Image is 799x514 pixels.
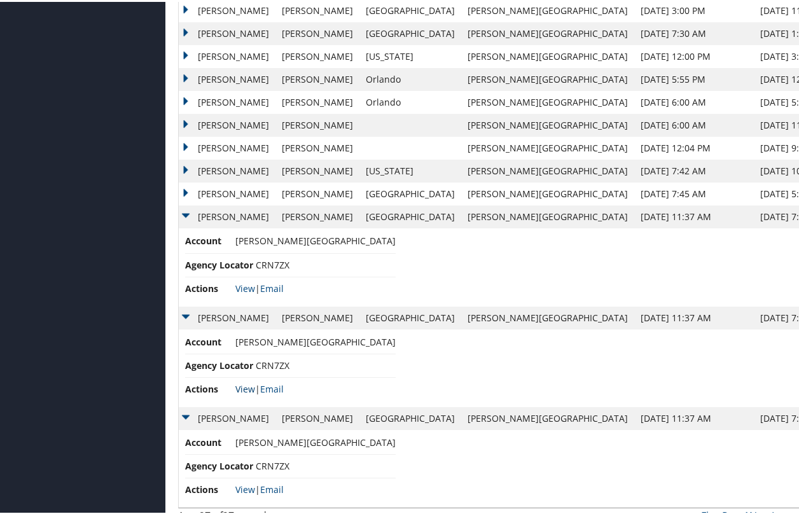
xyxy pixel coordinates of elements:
[275,43,359,66] td: [PERSON_NAME]
[235,233,396,245] span: [PERSON_NAME][GEOGRAPHIC_DATA]
[634,181,754,204] td: [DATE] 7:45 AM
[359,158,461,181] td: [US_STATE]
[260,381,284,393] a: Email
[256,458,289,470] span: CRN7ZX
[185,457,253,471] span: Agency Locator
[634,43,754,66] td: [DATE] 12:00 PM
[185,333,233,347] span: Account
[275,66,359,89] td: [PERSON_NAME]
[634,135,754,158] td: [DATE] 12:04 PM
[359,20,461,43] td: [GEOGRAPHIC_DATA]
[179,158,275,181] td: [PERSON_NAME]
[179,204,275,226] td: [PERSON_NAME]
[359,181,461,204] td: [GEOGRAPHIC_DATA]
[461,405,634,428] td: [PERSON_NAME][GEOGRAPHIC_DATA]
[179,89,275,112] td: [PERSON_NAME]
[235,482,284,494] span: |
[461,305,634,328] td: [PERSON_NAME][GEOGRAPHIC_DATA]
[260,482,284,494] a: Email
[235,381,284,393] span: |
[275,405,359,428] td: [PERSON_NAME]
[235,482,255,494] a: View
[275,20,359,43] td: [PERSON_NAME]
[461,204,634,226] td: [PERSON_NAME][GEOGRAPHIC_DATA]
[634,305,754,328] td: [DATE] 11:37 AM
[179,405,275,428] td: [PERSON_NAME]
[461,112,634,135] td: [PERSON_NAME][GEOGRAPHIC_DATA]
[179,305,275,328] td: [PERSON_NAME]
[185,256,253,270] span: Agency Locator
[235,381,255,393] a: View
[275,158,359,181] td: [PERSON_NAME]
[634,112,754,135] td: [DATE] 6:00 AM
[185,280,233,294] span: Actions
[185,380,233,394] span: Actions
[179,112,275,135] td: [PERSON_NAME]
[359,43,461,66] td: [US_STATE]
[634,66,754,89] td: [DATE] 5:55 PM
[275,112,359,135] td: [PERSON_NAME]
[275,181,359,204] td: [PERSON_NAME]
[461,66,634,89] td: [PERSON_NAME][GEOGRAPHIC_DATA]
[185,481,233,495] span: Actions
[185,434,233,448] span: Account
[461,158,634,181] td: [PERSON_NAME][GEOGRAPHIC_DATA]
[185,232,233,246] span: Account
[235,281,284,293] span: |
[179,135,275,158] td: [PERSON_NAME]
[275,135,359,158] td: [PERSON_NAME]
[179,66,275,89] td: [PERSON_NAME]
[461,89,634,112] td: [PERSON_NAME][GEOGRAPHIC_DATA]
[235,434,396,447] span: [PERSON_NAME][GEOGRAPHIC_DATA]
[634,158,754,181] td: [DATE] 7:42 AM
[275,89,359,112] td: [PERSON_NAME]
[235,334,396,346] span: [PERSON_NAME][GEOGRAPHIC_DATA]
[260,281,284,293] a: Email
[359,66,461,89] td: Orlando
[179,181,275,204] td: [PERSON_NAME]
[461,181,634,204] td: [PERSON_NAME][GEOGRAPHIC_DATA]
[256,358,289,370] span: CRN7ZX
[235,281,255,293] a: View
[359,405,461,428] td: [GEOGRAPHIC_DATA]
[634,204,754,226] td: [DATE] 11:37 AM
[359,305,461,328] td: [GEOGRAPHIC_DATA]
[359,204,461,226] td: [GEOGRAPHIC_DATA]
[185,357,253,371] span: Agency Locator
[179,20,275,43] td: [PERSON_NAME]
[634,405,754,428] td: [DATE] 11:37 AM
[359,89,461,112] td: Orlando
[634,20,754,43] td: [DATE] 7:30 AM
[179,43,275,66] td: [PERSON_NAME]
[461,135,634,158] td: [PERSON_NAME][GEOGRAPHIC_DATA]
[256,257,289,269] span: CRN7ZX
[634,89,754,112] td: [DATE] 6:00 AM
[461,43,634,66] td: [PERSON_NAME][GEOGRAPHIC_DATA]
[275,204,359,226] td: [PERSON_NAME]
[275,305,359,328] td: [PERSON_NAME]
[461,20,634,43] td: [PERSON_NAME][GEOGRAPHIC_DATA]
